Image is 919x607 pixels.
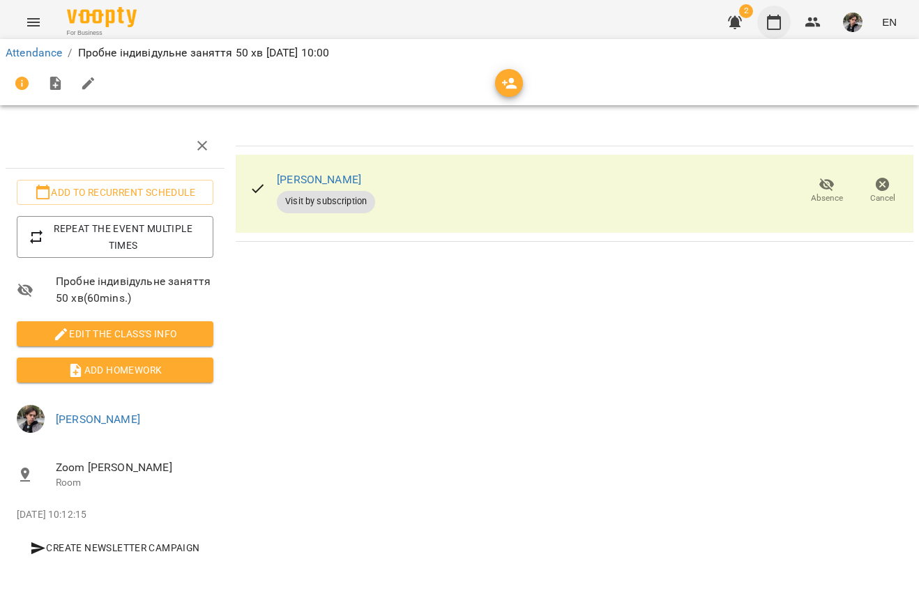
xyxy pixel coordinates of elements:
span: Visit by subscription [277,195,375,208]
span: EN [882,15,897,29]
span: For Business [67,29,137,38]
a: Attendance [6,46,62,59]
button: Add Homework [17,358,213,383]
button: Create Newsletter Campaign [17,535,213,560]
img: Voopty Logo [67,7,137,27]
img: 3324ceff06b5eb3c0dd68960b867f42f.jpeg [17,405,45,433]
span: Absence [811,192,843,204]
img: 3324ceff06b5eb3c0dd68960b867f42f.jpeg [843,13,863,32]
button: Menu [17,6,50,39]
span: Zoom [PERSON_NAME] [56,459,213,476]
button: Repeat the event multiple times [17,216,213,258]
span: Cancel [870,192,895,204]
a: [PERSON_NAME] [56,413,140,426]
li: / [68,45,72,61]
span: Add to recurrent schedule [28,184,202,201]
p: Room [56,476,213,490]
p: Пробне індивідульне заняття 50 хв [DATE] 10:00 [78,45,330,61]
span: Add Homework [28,362,202,378]
span: Пробне індивідульне заняття 50 хв ( 60 mins. ) [56,273,213,306]
span: Repeat the event multiple times [28,220,202,254]
p: [DATE] 10:12:15 [17,508,213,522]
nav: breadcrumb [6,45,913,61]
button: Cancel [855,171,911,210]
button: EN [876,9,902,35]
button: Add to recurrent schedule [17,180,213,205]
span: Edit the class's Info [28,325,202,342]
span: Create Newsletter Campaign [22,539,208,556]
button: Absence [799,171,855,210]
a: [PERSON_NAME] [277,173,361,186]
button: Edit the class's Info [17,321,213,346]
span: 2 [739,4,753,18]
